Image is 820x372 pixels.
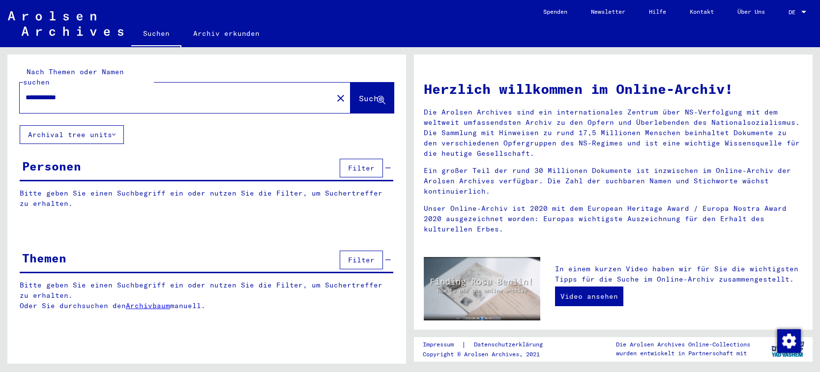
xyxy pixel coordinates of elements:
[423,350,555,359] p: Copyright © Arolsen Archives, 2021
[769,337,806,361] img: yv_logo.png
[22,157,81,175] div: Personen
[789,9,799,16] span: DE
[424,166,803,197] p: Ein großer Teil der rund 30 Millionen Dokumente ist inzwischen im Online-Archiv der Arolsen Archi...
[126,301,170,310] a: Archivbaum
[466,340,555,350] a: Datenschutzerklärung
[181,22,271,45] a: Archiv erkunden
[20,188,393,209] p: Bitte geben Sie einen Suchbegriff ein oder nutzen Sie die Filter, um Suchertreffer zu erhalten.
[616,349,750,358] p: wurden entwickelt in Partnerschaft mit
[359,93,383,103] span: Suche
[424,203,803,234] p: Unser Online-Archiv ist 2020 mit dem European Heritage Award / Europa Nostra Award 2020 ausgezeic...
[777,329,801,353] img: Zustimmung ändern
[555,264,803,285] p: In einem kurzen Video haben wir für Sie die wichtigsten Tipps für die Suche im Online-Archiv zusa...
[22,249,66,267] div: Themen
[423,340,462,350] a: Impressum
[616,340,750,349] p: Die Arolsen Archives Online-Collections
[131,22,181,47] a: Suchen
[23,67,124,86] mat-label: Nach Themen oder Namen suchen
[424,107,803,159] p: Die Arolsen Archives sind ein internationales Zentrum über NS-Verfolgung mit dem weltweit umfasse...
[335,92,347,104] mat-icon: close
[424,79,803,99] h1: Herzlich willkommen im Online-Archiv!
[423,340,555,350] div: |
[331,88,351,108] button: Clear
[340,159,383,177] button: Filter
[351,83,394,113] button: Suche
[20,125,124,144] button: Archival tree units
[8,11,123,36] img: Arolsen_neg.svg
[348,256,375,264] span: Filter
[20,280,394,311] p: Bitte geben Sie einen Suchbegriff ein oder nutzen Sie die Filter, um Suchertreffer zu erhalten. O...
[424,257,540,320] img: video.jpg
[340,251,383,269] button: Filter
[348,164,375,172] span: Filter
[555,286,623,306] a: Video ansehen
